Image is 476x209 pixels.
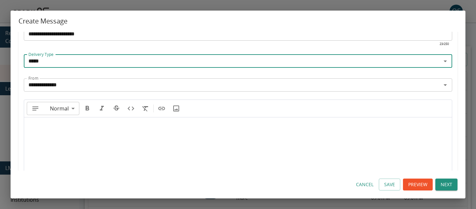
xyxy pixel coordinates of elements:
button: Insert code [124,102,138,115]
button: Clear formatting [139,102,152,115]
button: Save [379,179,400,191]
button: Open [441,80,450,90]
button: Preview [403,179,433,191]
button: Format strikethrough [110,102,123,115]
label: Delivery Type [28,52,54,57]
button: Open [441,57,450,66]
button: Insert link [155,102,168,115]
button: Next [435,179,457,191]
button: Insert image [170,102,183,115]
h2: Create Message [11,11,465,32]
label: From [28,75,38,81]
button: Cancel [353,179,376,191]
div: Formatting Options [27,102,79,115]
span: Normal [50,104,69,112]
button: Format italics [95,102,108,115]
button: Format bold [81,102,94,115]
